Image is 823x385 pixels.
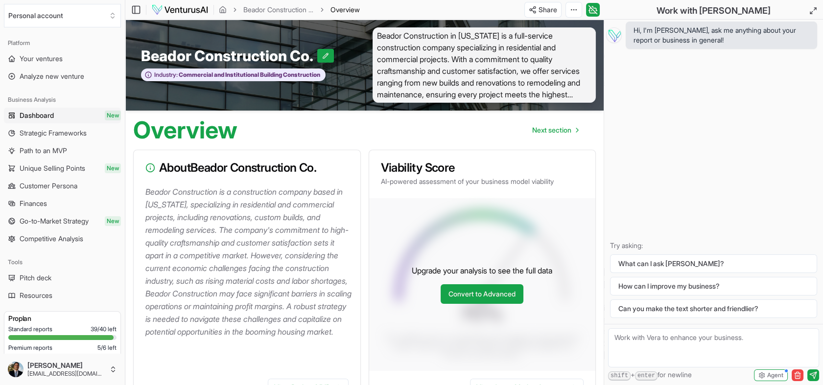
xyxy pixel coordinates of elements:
[145,162,349,174] h3: About Beador Construction Co.
[4,231,121,247] a: Competitive Analysis
[105,216,121,226] span: New
[608,370,692,381] span: + for newline
[4,196,121,211] a: Finances
[532,125,571,135] span: Next section
[8,325,52,333] span: Standard reports
[610,277,817,295] button: How can I improve my business?
[657,4,771,18] h2: Work with [PERSON_NAME]
[20,199,47,208] span: Finances
[610,241,817,250] p: Try asking:
[4,68,121,84] a: Analyze new venture
[141,68,326,82] button: Industry:Commercial and Institutional Building Construction
[373,27,596,103] span: Beador Construction in [US_STATE] is a full-service construction company specializing in resident...
[4,51,121,67] a: Your ventures
[178,71,320,79] span: Commercial and Institutional Building Construction
[4,160,121,176] a: Unique Selling PointsNew
[20,54,63,64] span: Your ventures
[608,371,631,381] kbd: shift
[8,362,24,377] img: ACg8ocKh1L7Yh5VgSDN2YOPfB6bExbAf4_p3LJia384IOMDxnuMg=s96-c
[20,128,87,138] span: Strategic Frameworks
[381,177,584,186] p: AI-powered assessment of your business model viability
[606,27,622,43] img: Vera
[154,71,178,79] span: Industry:
[20,216,89,226] span: Go-to-Market Strategy
[4,125,121,141] a: Strategic Frameworks
[539,5,557,15] span: Share
[4,178,121,194] a: Customer Persona
[219,5,360,15] nav: breadcrumb
[4,143,121,159] a: Path to an MVP
[8,344,52,352] span: Premium reports
[27,370,105,378] span: [EMAIL_ADDRESS][DOMAIN_NAME]
[4,35,121,51] div: Platform
[133,118,237,142] h1: Overview
[27,361,105,370] span: [PERSON_NAME]
[91,325,117,333] span: 39 / 40 left
[20,71,84,81] span: Analyze new venture
[4,92,121,108] div: Business Analysis
[524,120,586,140] a: Go to next page
[610,299,817,318] button: Can you make the text shorter and friendlier?
[412,265,552,276] p: Upgrade your analysis to see the full data
[105,111,121,120] span: New
[20,234,83,244] span: Competitive Analysis
[4,213,121,229] a: Go-to-Market StrategyNew
[4,254,121,270] div: Tools
[8,314,117,323] h3: Pro plan
[20,181,77,191] span: Customer Persona
[141,47,317,65] span: Beador Construction Co.
[151,4,209,16] img: logo
[610,254,817,273] button: What can I ask [PERSON_NAME]?
[4,4,121,27] button: Select an organization
[20,111,54,120] span: Dashboard
[4,270,121,286] a: Pitch deck
[4,358,121,381] button: [PERSON_NAME][EMAIL_ADDRESS][DOMAIN_NAME]
[441,284,523,304] a: Convert to Advanced
[381,162,584,174] h3: Viability Score
[767,371,783,379] span: Agent
[754,369,788,381] button: Agent
[4,108,121,123] a: DashboardNew
[524,120,586,140] nav: pagination
[20,291,52,300] span: Resources
[145,185,353,338] p: Beador Construction is a construction company based in [US_STATE], specializing in residential an...
[635,371,658,381] kbd: enter
[20,163,85,173] span: Unique Selling Points
[4,288,121,303] a: Resources
[330,5,360,15] span: Overview
[105,163,121,173] span: New
[97,344,117,352] span: 5 / 6 left
[524,2,562,18] button: Share
[243,5,314,15] a: Beador Construction Co.
[20,273,51,283] span: Pitch deck
[634,25,809,45] span: Hi, I'm [PERSON_NAME], ask me anything about your report or business in general!
[20,146,67,156] span: Path to an MVP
